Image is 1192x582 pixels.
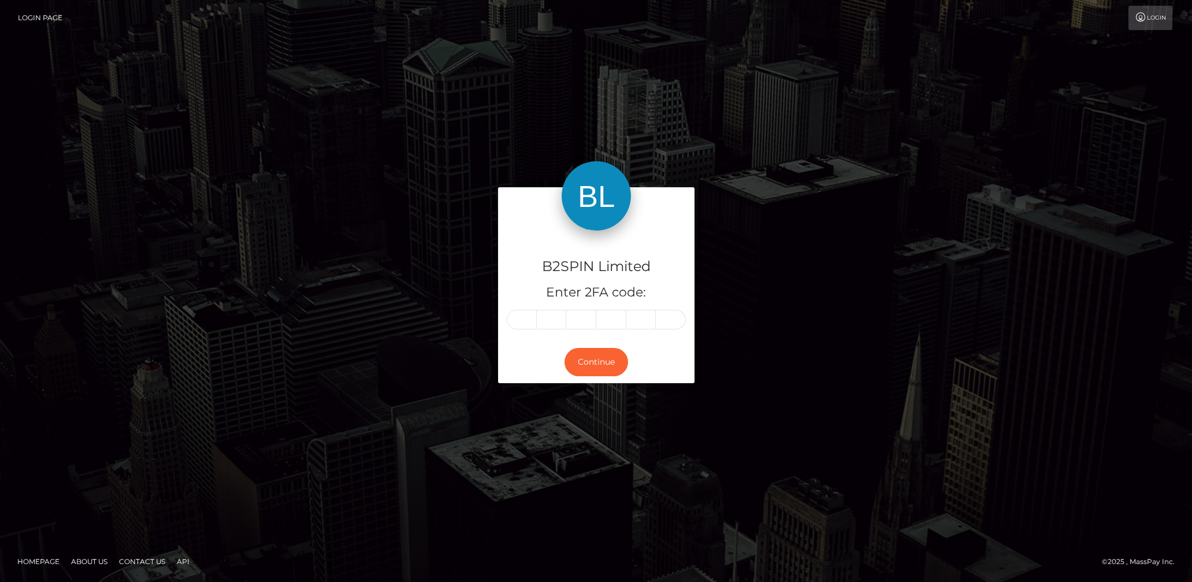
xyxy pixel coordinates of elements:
[18,6,62,30] a: Login Page
[172,553,194,570] a: API
[565,348,628,376] button: Continue
[507,284,686,302] h5: Enter 2FA code:
[1128,6,1172,30] a: Login
[562,161,631,231] img: B2SPIN Limited
[13,553,64,570] a: Homepage
[507,257,686,277] h4: B2SPIN Limited
[114,553,170,570] a: Contact Us
[66,553,112,570] a: About Us
[1102,555,1183,568] div: © 2025 , MassPay Inc.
